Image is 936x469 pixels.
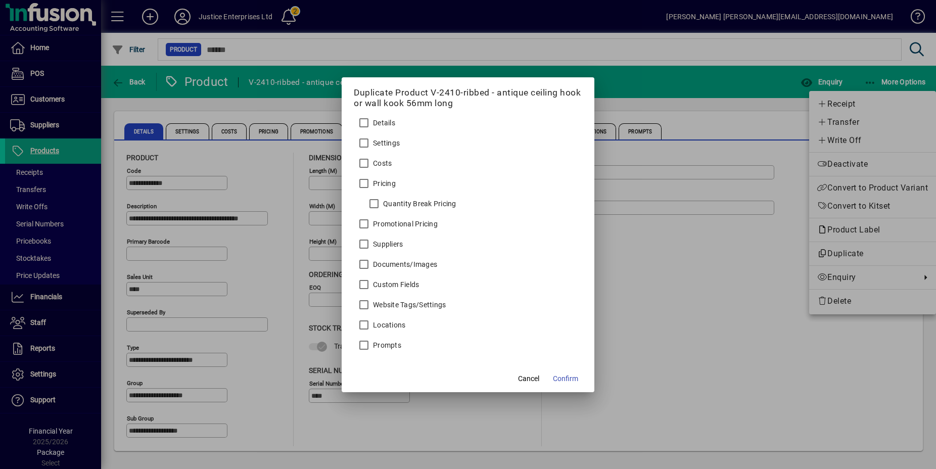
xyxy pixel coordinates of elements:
[371,138,400,148] label: Settings
[381,199,456,209] label: Quantity Break Pricing
[553,373,578,384] span: Confirm
[371,118,395,128] label: Details
[512,370,545,388] button: Cancel
[371,340,401,350] label: Prompts
[354,87,582,109] h5: Duplicate Product V-2410-ribbed - antique ceiling hook or wall kook 56mm long
[371,158,392,168] label: Costs
[371,279,419,290] label: Custom Fields
[371,219,438,229] label: Promotional Pricing
[371,259,437,269] label: Documents/Images
[371,178,396,189] label: Pricing
[549,370,582,388] button: Confirm
[371,320,405,330] label: Locations
[371,239,403,249] label: Suppliers
[371,300,446,310] label: Website Tags/Settings
[518,373,539,384] span: Cancel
